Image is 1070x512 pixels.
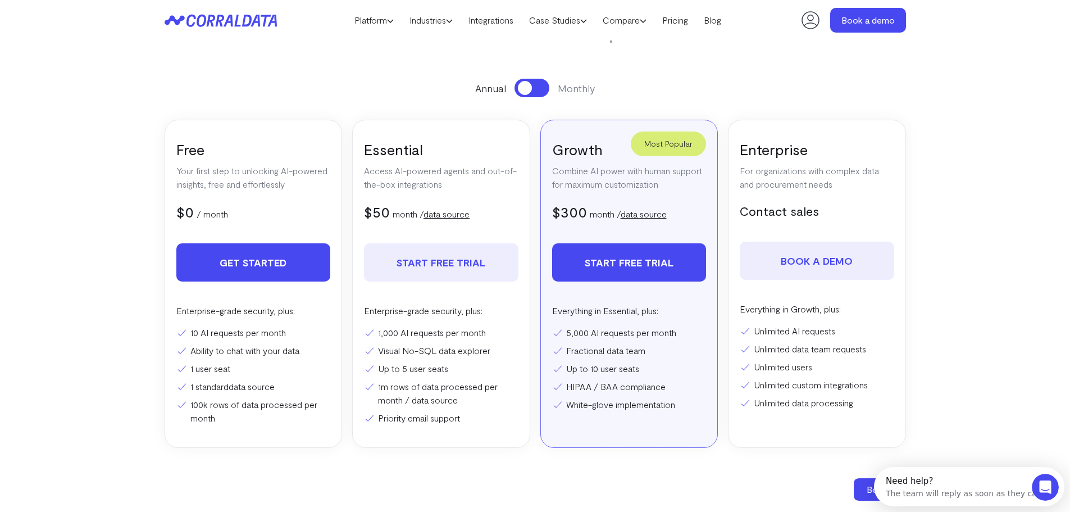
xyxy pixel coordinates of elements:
h5: Contact sales [740,202,894,219]
a: Book a demo [830,8,906,33]
li: Ability to chat with your data [176,344,331,357]
li: 1 standard [176,380,331,393]
span: $300 [552,203,587,220]
a: Blog [696,12,729,29]
h3: Free [176,140,331,158]
h3: Essential [364,140,518,158]
p: Enterprise-grade security, plus: [364,304,518,318]
li: 5,000 AI requests per month [552,326,707,339]
h3: Enterprise [740,140,894,158]
iframe: Intercom live chat discovery launcher [874,467,1064,506]
p: Everything in Essential, plus: [552,304,707,318]
a: Platform [347,12,402,29]
li: 1 user seat [176,362,331,375]
div: Most Popular [631,132,706,156]
li: Priority email support [364,411,518,425]
span: Monthly [558,81,595,96]
a: Book a demo [854,478,932,501]
span: Annual [475,81,506,96]
li: Unlimited AI requests [740,324,894,338]
p: month / [393,207,470,221]
div: The team will reply as soon as they can [12,19,168,30]
li: Up to 10 user seats [552,362,707,375]
p: / month [197,207,228,221]
li: 10 AI requests per month [176,326,331,339]
span: $0 [176,203,194,220]
p: Everything in Growth, plus: [740,302,894,316]
span: Book a demo [867,484,920,495]
a: Pricing [654,12,696,29]
div: Need help? [12,10,168,19]
li: Fractional data team [552,344,707,357]
a: Industries [402,12,461,29]
p: Enterprise-grade security, plus: [176,304,331,318]
a: data source [424,209,470,219]
p: Access AI-powered agents and out-of-the-box integrations [364,164,518,191]
p: Combine AI power with human support for maximum customization [552,164,707,191]
span: $50 [364,203,390,220]
a: Compare [595,12,654,29]
p: For organizations with complex data and procurement needs [740,164,894,191]
a: Start free trial [364,243,518,282]
a: Case Studies [521,12,595,29]
li: Up to 5 user seats [364,362,518,375]
h3: Growth [552,140,707,158]
li: HIPAA / BAA compliance [552,380,707,393]
li: Unlimited users [740,360,894,374]
li: White-glove implementation [552,398,707,411]
iframe: Intercom live chat [1032,474,1059,501]
li: 1m rows of data processed per month / data source [364,380,518,407]
li: Unlimited data processing [740,396,894,410]
a: Start free trial [552,243,707,282]
p: Your first step to unlocking AI-powered insights, free and effortlessly [176,164,331,191]
li: 1,000 AI requests per month [364,326,518,339]
a: data source [621,209,667,219]
li: 100k rows of data processed per month [176,398,331,425]
li: Visual No-SQL data explorer [364,344,518,357]
a: Book a demo [740,242,894,280]
a: Get Started [176,243,331,282]
p: month / [590,207,667,221]
a: Integrations [461,12,521,29]
li: Unlimited data team requests [740,342,894,356]
a: data source [229,381,275,392]
li: Unlimited custom integrations [740,378,894,392]
div: Open Intercom Messenger [4,4,201,35]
